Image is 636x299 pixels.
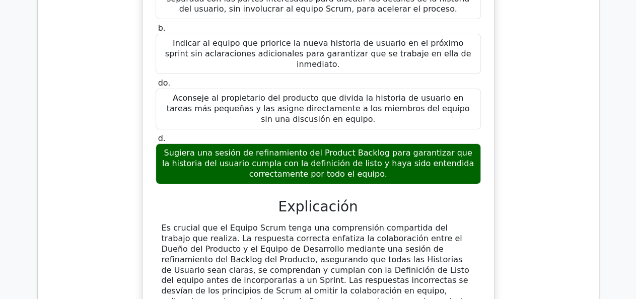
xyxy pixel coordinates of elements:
[278,198,358,215] font: Explicación
[158,133,166,143] font: d.
[158,23,166,33] font: b.
[158,78,171,88] font: do.
[167,93,470,124] font: Aconseje al propietario del producto que divida la historia de usuario en tareas más pequeñas y l...
[165,38,471,69] font: Indicar al equipo que priorice la nueva historia de usuario en el próximo sprint sin aclaraciones...
[162,148,474,179] font: Sugiera una sesión de refinamiento del Product Backlog para garantizar que la historia del usuari...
